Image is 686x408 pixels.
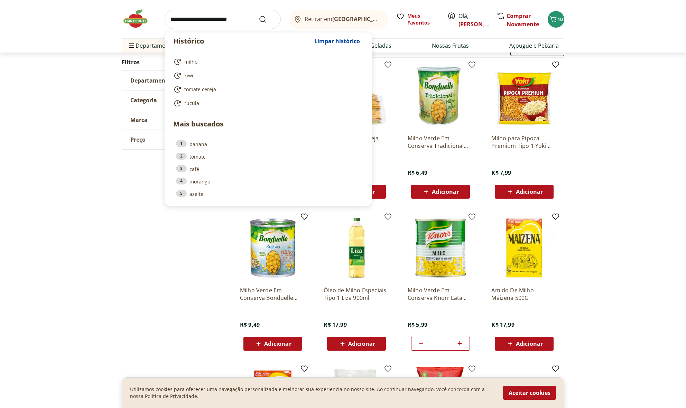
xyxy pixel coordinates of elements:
[176,140,187,147] div: 1
[305,16,381,22] span: Retirar em
[324,286,389,302] a: Óleo de Milho Especiais Tipo 1 Liza 900ml
[122,8,156,29] img: Hortifruti
[130,386,495,400] p: Utilizamos cookies para oferecer uma navegação personalizada e melhorar sua experiencia no nosso ...
[184,100,199,107] span: rucula
[176,190,361,198] a: 5azeite
[240,321,260,329] span: R$ 9,49
[176,178,187,184] div: 4
[458,20,503,28] a: [PERSON_NAME]
[122,91,226,110] button: Categoria
[122,130,226,149] button: Preço
[332,15,449,23] b: [GEOGRAPHIC_DATA]/[GEOGRAPHIC_DATA]
[122,71,226,90] button: Departamento
[408,169,427,177] span: R$ 6,49
[165,10,281,29] input: search
[130,97,157,104] span: Categoria
[176,178,361,185] a: 4morango
[264,341,291,347] span: Adicionar
[503,386,556,400] button: Aceitar cookies
[130,77,171,84] span: Departamento
[184,72,193,79] span: kiwi
[324,215,389,281] img: Óleo de Milho Especiais Tipo 1 Liza 900ml
[548,11,564,28] button: Carrinho
[557,16,563,22] span: 10
[259,15,275,23] button: Submit Search
[432,189,459,194] span: Adicionar
[127,37,177,54] span: Departamentos
[240,215,306,281] img: Milho Verde Em Conserva Bonduelle Lata 200G
[408,215,473,281] img: Milho Verde Em Conserva Knorr Lata 170G
[243,337,302,351] button: Adicionar
[311,33,363,49] button: Limpar histórico
[491,286,557,302] a: Amido De Milho Maizena 500G
[491,63,557,129] img: Milho para Pipoca Premium Tipo 1 Yoki 400g
[324,321,346,329] span: R$ 17,99
[491,321,514,329] span: R$ 17,99
[314,38,360,44] span: Limpar histórico
[176,190,187,197] div: 5
[432,41,469,50] a: Nossas Frutas
[130,116,148,123] span: Marca
[176,153,361,160] a: 2tomate
[411,185,470,199] button: Adicionar
[408,63,473,129] img: Milho Verde Em Conserva Tradicional Bonduelle Lata 170G
[458,12,489,28] span: Olá,
[495,337,554,351] button: Adicionar
[348,341,375,347] span: Adicionar
[173,72,361,80] a: kiwi
[289,10,388,29] button: Retirar em[GEOGRAPHIC_DATA]/[GEOGRAPHIC_DATA]
[176,165,361,173] a: 3café
[184,58,197,65] span: milho
[509,41,559,50] a: Açougue e Peixaria
[516,189,543,194] span: Adicionar
[491,134,557,150] a: Milho para Pipoca Premium Tipo 1 Yoki 400g
[408,286,473,302] a: Milho Verde Em Conserva Knorr Lata 170G
[184,86,216,93] span: tomate cereja
[516,341,543,347] span: Adicionar
[176,140,361,148] a: 1banana
[495,185,554,199] button: Adicionar
[396,12,439,26] a: Meus Favoritos
[176,153,187,160] div: 2
[408,321,427,329] span: R$ 5,99
[173,119,363,129] p: Mais buscados
[122,110,226,130] button: Marca
[173,85,361,94] a: tomate cereja
[122,55,226,69] h2: Filtros
[327,337,386,351] button: Adicionar
[407,12,439,26] span: Meus Favoritos
[408,134,473,150] a: Milho Verde Em Conserva Tradicional Bonduelle Lata 170G
[240,286,306,302] a: Milho Verde Em Conserva Bonduelle Lata 200G
[127,37,136,54] button: Menu
[491,169,511,177] span: R$ 7,99
[507,12,539,28] a: Comprar Novamente
[130,136,146,143] span: Preço
[173,36,311,46] p: Histórico
[176,165,187,172] div: 3
[173,58,361,66] a: milho
[173,99,361,107] a: rucula
[491,215,557,281] img: Amido De Milho Maizena 500G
